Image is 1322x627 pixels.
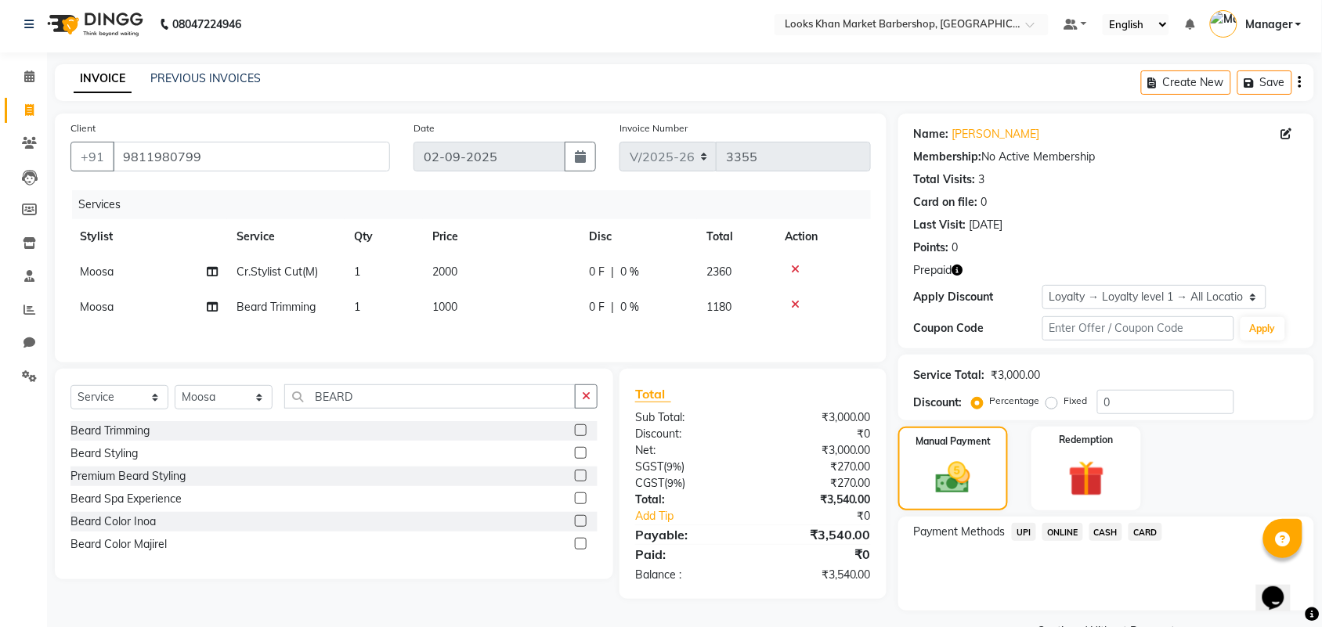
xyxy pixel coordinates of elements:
[706,265,731,279] span: 2360
[753,567,883,583] div: ₹3,540.00
[1129,523,1162,541] span: CARD
[1256,564,1306,611] iframe: chat widget
[70,468,186,485] div: Premium Beard Styling
[40,2,147,46] img: logo
[666,460,681,473] span: 9%
[1237,70,1292,95] button: Save
[70,445,138,462] div: Beard Styling
[70,142,114,171] button: +91
[432,265,457,279] span: 2000
[623,426,753,442] div: Discount:
[611,264,614,280] span: |
[1141,70,1231,95] button: Create New
[623,475,753,492] div: ( )
[952,126,1040,142] a: [PERSON_NAME]
[70,513,156,530] div: Beard Color Inoa
[227,219,345,254] th: Service
[914,367,985,384] div: Service Total:
[620,299,639,315] span: 0 %
[80,300,114,314] span: Moosa
[991,367,1041,384] div: ₹3,000.00
[1089,523,1123,541] span: CASH
[697,219,775,254] th: Total
[70,491,182,507] div: Beard Spa Experience
[753,475,883,492] div: ₹270.00
[150,71,261,85] a: PREVIOUS INVOICES
[775,219,871,254] th: Action
[74,65,132,93] a: INVOICE
[667,477,682,489] span: 9%
[589,264,605,280] span: 0 F
[172,2,241,46] b: 08047224946
[914,395,963,411] div: Discount:
[414,121,435,135] label: Date
[753,442,883,459] div: ₹3,000.00
[916,434,991,449] label: Manual Payment
[914,524,1006,540] span: Payment Methods
[580,219,697,254] th: Disc
[623,525,753,544] div: Payable:
[623,545,753,564] div: Paid:
[914,126,949,142] div: Name:
[914,149,982,165] div: Membership:
[1064,394,1088,408] label: Fixed
[635,386,671,402] span: Total
[1241,317,1285,341] button: Apply
[72,190,883,219] div: Services
[753,492,883,508] div: ₹3,540.00
[432,300,457,314] span: 1000
[635,459,663,474] span: SGST
[981,194,988,211] div: 0
[1060,433,1114,447] label: Redemption
[623,492,753,508] div: Total:
[237,300,316,314] span: Beard Trimming
[623,508,775,524] a: Add Tip
[1245,16,1292,33] span: Manager
[284,384,576,409] input: Search or Scan
[914,149,1299,165] div: No Active Membership
[354,265,360,279] span: 1
[970,217,1003,233] div: [DATE]
[925,458,981,498] img: _cash.svg
[1042,316,1234,341] input: Enter Offer / Coupon Code
[753,426,883,442] div: ₹0
[990,394,1040,408] label: Percentage
[979,171,985,188] div: 3
[70,536,167,553] div: Beard Color Majirel
[753,545,883,564] div: ₹0
[620,264,639,280] span: 0 %
[80,265,114,279] span: Moosa
[623,409,753,426] div: Sub Total:
[70,219,227,254] th: Stylist
[914,289,1042,305] div: Apply Discount
[237,265,318,279] span: Cr.Stylist Cut(M)
[775,508,883,524] div: ₹0
[354,300,360,314] span: 1
[589,299,605,315] span: 0 F
[952,240,959,256] div: 0
[113,142,390,171] input: Search by Name/Mobile/Email/Code
[611,299,614,315] span: |
[70,423,150,439] div: Beard Trimming
[914,171,976,188] div: Total Visits:
[753,459,883,475] div: ₹270.00
[635,476,664,490] span: CGST
[914,262,952,279] span: Prepaid
[753,409,883,426] div: ₹3,000.00
[1012,523,1036,541] span: UPI
[623,442,753,459] div: Net:
[914,217,966,233] div: Last Visit:
[914,320,1042,337] div: Coupon Code
[753,525,883,544] div: ₹3,540.00
[619,121,688,135] label: Invoice Number
[623,459,753,475] div: ( )
[706,300,731,314] span: 1180
[345,219,423,254] th: Qty
[914,194,978,211] div: Card on file:
[1210,10,1237,38] img: Manager
[1057,456,1116,501] img: _gift.svg
[914,240,949,256] div: Points:
[423,219,580,254] th: Price
[1042,523,1083,541] span: ONLINE
[623,567,753,583] div: Balance :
